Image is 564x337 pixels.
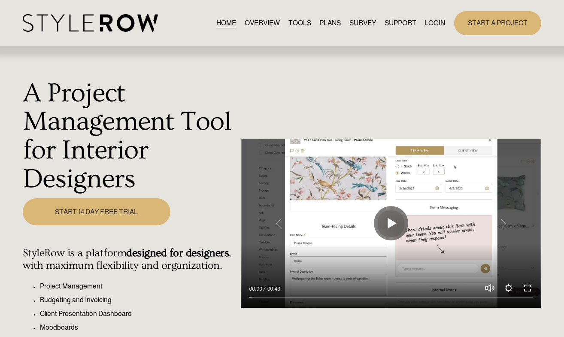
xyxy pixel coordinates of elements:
[425,17,445,29] a: LOGIN
[319,17,341,29] a: PLANS
[40,281,236,291] p: Project Management
[40,322,236,333] p: Moodboards
[245,17,280,29] a: OVERVIEW
[454,11,541,35] a: START A PROJECT
[23,79,236,194] h1: A Project Management Tool for Interior Designers
[385,17,416,29] a: folder dropdown
[349,17,376,29] a: SURVEY
[23,247,236,273] h4: StyleRow is a platform , with maximum flexibility and organization.
[385,18,416,28] span: SUPPORT
[288,17,311,29] a: TOOLS
[40,309,236,319] p: Client Presentation Dashboard
[126,247,229,259] strong: designed for designers
[23,14,158,32] img: StyleRow
[249,285,264,293] div: Current time
[40,295,236,305] p: Budgeting and Invoicing
[249,294,533,301] input: Seek
[216,17,236,29] a: HOME
[264,285,282,293] div: Duration
[23,198,171,225] a: START 14 DAY FREE TRIAL
[374,206,408,240] button: Play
